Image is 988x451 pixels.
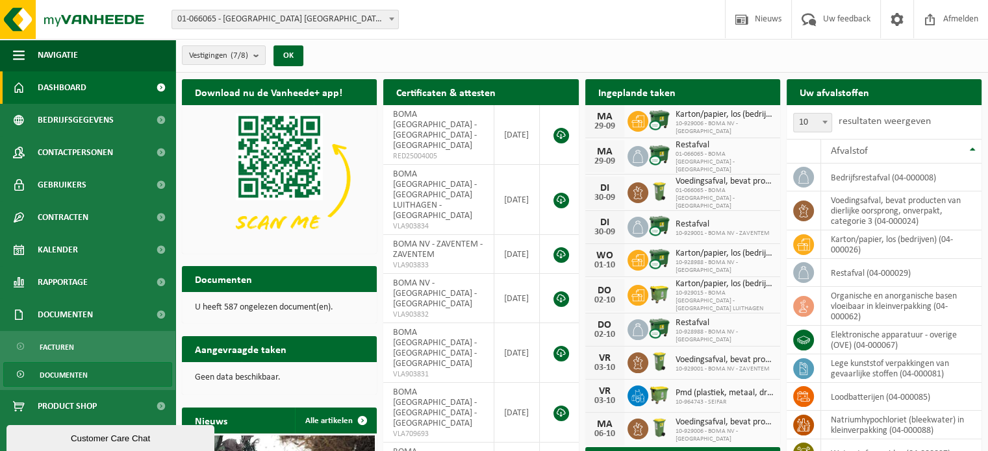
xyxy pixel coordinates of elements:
[592,419,618,430] div: MA
[821,259,982,287] td: restafval (04-000029)
[592,157,618,166] div: 29-09
[648,317,670,339] img: WB-1100-CU
[787,79,882,104] h2: Uw afvalstoffen
[393,429,484,439] span: VLA709693
[295,408,375,433] a: Alle artikelen
[592,286,618,296] div: DO
[40,335,74,360] span: Facturen
[40,363,88,387] span: Documenten
[393,260,484,271] span: VLA903833
[494,323,540,383] td: [DATE]
[592,353,618,363] div: VR
[3,362,172,387] a: Documenten
[676,219,770,230] span: Restafval
[231,51,248,60] count: (7/8)
[172,10,398,29] span: 01-066065 - BOMA NV - ANTWERPEN NOORDERLAAN - ANTWERPEN
[676,140,774,151] span: Restafval
[821,354,982,383] td: lege kunststof verpakkingen van gevaarlijke stoffen (04-000081)
[6,422,217,451] iframe: chat widget
[676,328,774,344] span: 10-928988 - BOMA NV - [GEOGRAPHIC_DATA]
[648,417,670,439] img: WB-0140-HPE-GN-50
[676,318,774,328] span: Restafval
[821,411,982,439] td: natriumhypochloriet (bleekwater) in kleinverpakking (04-000088)
[676,110,774,120] span: Karton/papier, los (bedrijven)
[592,112,618,122] div: MA
[676,249,774,259] span: Karton/papier, los (bedrijven)
[592,183,618,193] div: DI
[393,278,477,309] span: BOMA NV - [GEOGRAPHIC_DATA] - [GEOGRAPHIC_DATA]
[592,261,618,270] div: 01-10
[592,250,618,261] div: WO
[676,365,774,373] span: 10-929001 - BOMA NV - ZAVENTEM
[821,191,982,230] td: voedingsafval, bevat producten van dierlijke oorsprong, onverpakt, categorie 3 (04-000024)
[393,221,484,232] span: VLA903834
[676,355,774,365] span: Voedingsafval, bevat producten van dierlijke oorsprong, onverpakt, categorie 3
[592,363,618,372] div: 03-10
[3,334,172,359] a: Facturen
[393,239,483,260] span: BOMA NV - ZAVENTEM - ZAVENTEM
[393,387,477,428] span: BOMA [GEOGRAPHIC_DATA] - [GEOGRAPHIC_DATA] - [GEOGRAPHIC_DATA]
[494,165,540,235] td: [DATE]
[831,146,868,156] span: Afvalstof
[676,428,774,443] span: 10-929006 - BOMA NV - [GEOGRAPHIC_DATA]
[676,177,774,187] span: Voedingsafval, bevat producten van dierlijke oorsprong, onverpakt, categorie 3
[821,287,982,326] td: organische en anorganische basen vloeibaar in kleinverpakking (04-000062)
[648,144,670,166] img: WB-1100-CU
[592,217,618,228] div: DI
[821,326,982,354] td: elektronische apparatuur - overige (OVE) (04-000067)
[648,109,670,131] img: WB-1100-CU
[494,274,540,323] td: [DATE]
[676,289,774,313] span: 10-929015 - BOMA [GEOGRAPHIC_DATA] - [GEOGRAPHIC_DATA] LUITHAGEN
[393,151,484,162] span: RED25004005
[38,104,114,136] span: Bedrijfsgegevens
[676,259,774,274] span: 10-928988 - BOMA NV - [GEOGRAPHIC_DATA]
[592,320,618,330] div: DO
[494,383,540,443] td: [DATE]
[676,417,774,428] span: Voedingsafval, bevat producten van dierlijke oorsprong, onverpakt, categorie 3
[648,180,670,202] img: WB-0140-HPE-GN-50
[821,230,982,259] td: karton/papier, los (bedrijven) (04-000026)
[592,396,618,406] div: 03-10
[676,398,774,406] span: 10-964743 - SEIFAR
[393,328,477,369] span: BOMA [GEOGRAPHIC_DATA] - [GEOGRAPHIC_DATA] - [GEOGRAPHIC_DATA]
[494,105,540,165] td: [DATE]
[592,147,618,157] div: MA
[393,110,477,151] span: BOMA [GEOGRAPHIC_DATA] - [GEOGRAPHIC_DATA] - [GEOGRAPHIC_DATA]
[839,116,931,127] label: resultaten weergeven
[676,187,774,210] span: 01-066065 - BOMA [GEOGRAPHIC_DATA] - [GEOGRAPHIC_DATA]
[592,296,618,305] div: 02-10
[38,266,88,299] span: Rapportage
[592,386,618,396] div: VR
[821,164,982,191] td: bedrijfsrestafval (04-000008)
[273,45,303,66] button: OK
[38,234,78,266] span: Kalender
[182,45,266,65] button: Vestigingen(7/8)
[676,120,774,136] span: 10-929006 - BOMA NV - [GEOGRAPHIC_DATA]
[592,193,618,202] div: 30-09
[592,430,618,439] div: 06-10
[171,10,399,29] span: 01-066065 - BOMA NV - ANTWERPEN NOORDERLAAN - ANTWERPEN
[494,235,540,274] td: [DATE]
[585,79,689,104] h2: Ingeplande taken
[821,383,982,411] td: loodbatterijen (04-000085)
[383,79,509,104] h2: Certificaten & attesten
[38,136,113,169] span: Contactpersonen
[592,228,618,237] div: 30-09
[393,369,484,380] span: VLA903831
[38,201,88,234] span: Contracten
[676,230,770,238] span: 10-929001 - BOMA NV - ZAVENTEM
[648,283,670,305] img: WB-1100-HPE-GN-50
[38,390,97,422] span: Product Shop
[38,169,86,201] span: Gebruikers
[182,79,355,104] h2: Download nu de Vanheede+ app!
[676,388,774,398] span: Pmd (plastiek, metaal, drankkartons) (bedrijven)
[393,310,484,320] span: VLA903832
[793,113,832,132] span: 10
[676,279,774,289] span: Karton/papier, los (bedrijven)
[648,215,670,237] img: WB-1100-CU
[38,39,78,71] span: Navigatie
[38,71,86,104] span: Dashboard
[195,373,364,382] p: Geen data beschikbaar.
[195,303,364,312] p: U heeft 587 ongelezen document(en).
